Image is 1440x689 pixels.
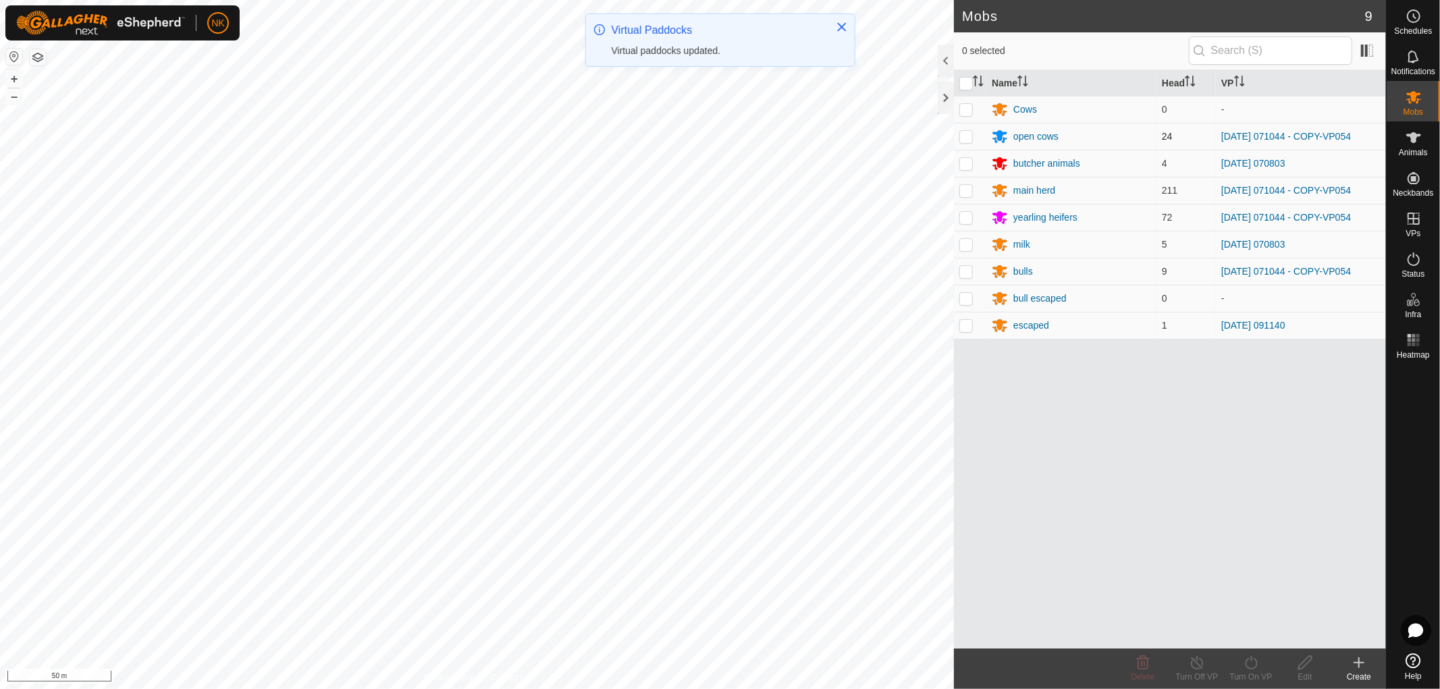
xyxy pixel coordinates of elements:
span: 0 [1162,104,1167,115]
a: [DATE] 070803 [1221,239,1285,250]
div: bulls [1013,265,1033,279]
a: [DATE] 071044 - COPY-VP054 [1221,212,1351,223]
button: Close [832,18,851,36]
span: 24 [1162,131,1173,142]
span: 9 [1162,266,1167,277]
div: open cows [1013,130,1059,144]
span: Mobs [1404,108,1423,116]
a: [DATE] 070803 [1221,158,1285,169]
span: 9 [1365,6,1372,26]
a: Privacy Policy [424,671,475,684]
p-sorticon: Activate to sort [973,78,984,88]
span: 72 [1162,212,1173,223]
span: Neckbands [1393,189,1433,197]
img: Gallagher Logo [16,11,185,35]
a: [DATE] 071044 - COPY-VP054 [1221,266,1351,277]
span: VPs [1406,229,1420,238]
a: [DATE] 071044 - COPY-VP054 [1221,131,1351,142]
span: 0 selected [962,44,1189,58]
div: main herd [1013,184,1055,198]
th: VP [1216,70,1386,97]
div: Turn On VP [1224,671,1278,683]
td: - [1216,285,1386,312]
span: 1 [1162,320,1167,331]
span: 0 [1162,293,1167,304]
span: Status [1402,270,1424,278]
p-sorticon: Activate to sort [1234,78,1245,88]
td: - [1216,96,1386,123]
a: Help [1387,648,1440,686]
div: Cows [1013,103,1037,117]
span: Delete [1131,672,1155,682]
div: Edit [1278,671,1332,683]
p-sorticon: Activate to sort [1185,78,1196,88]
div: milk [1013,238,1030,252]
span: Animals [1399,148,1428,157]
span: 5 [1162,239,1167,250]
div: yearling heifers [1013,211,1077,225]
div: butcher animals [1013,157,1080,171]
span: Heatmap [1397,351,1430,359]
div: bull escaped [1013,292,1067,306]
span: Infra [1405,310,1421,319]
button: Map Layers [30,49,46,65]
p-sorticon: Activate to sort [1017,78,1028,88]
h2: Mobs [962,8,1365,24]
span: Help [1405,672,1422,680]
th: Name [986,70,1156,97]
div: escaped [1013,319,1049,333]
div: Virtual Paddocks [612,22,822,38]
div: Create [1332,671,1386,683]
a: [DATE] 091140 [1221,320,1285,331]
a: Contact Us [490,671,530,684]
span: 4 [1162,158,1167,169]
span: NK [211,16,224,30]
a: [DATE] 071044 - COPY-VP054 [1221,185,1351,196]
span: Notifications [1391,67,1435,76]
div: Turn Off VP [1170,671,1224,683]
span: 211 [1162,185,1177,196]
span: Schedules [1394,27,1432,35]
button: Reset Map [6,49,22,65]
button: + [6,71,22,87]
button: – [6,88,22,105]
div: Virtual paddocks updated. [612,44,822,58]
th: Head [1156,70,1216,97]
input: Search (S) [1189,36,1352,65]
